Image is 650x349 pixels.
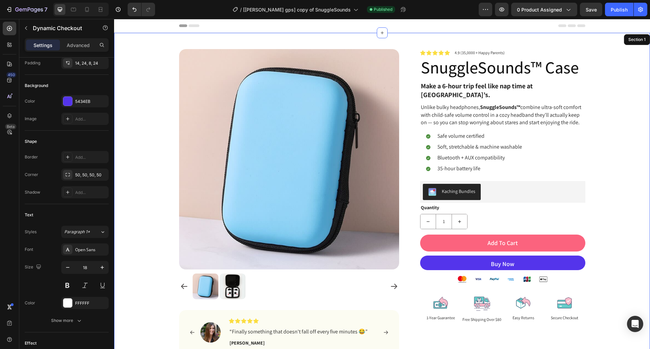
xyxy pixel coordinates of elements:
[75,190,107,196] div: Add...
[511,3,577,16] button: 0 product assigned
[393,257,400,264] img: gempages_464015406454014919-e204fc69-172b-412c-ab76-62f277774614.avif
[306,195,322,210] button: decrement
[377,241,400,249] div: Buy Now
[431,296,471,302] p: Secure Checkout
[408,255,418,265] img: gempages_464015406454014919-9d8bc5ba-e906-449d-a505-1a4eabc66ecd.avif
[33,24,90,32] p: Dynamic Checkout
[25,154,38,160] div: Border
[309,165,367,181] button: Kaching Bundles
[513,18,533,24] div: Section 1
[240,6,242,13] span: /
[611,6,628,13] div: Publish
[374,6,392,13] span: Published
[402,276,417,291] img: Alt Image
[114,19,650,349] iframe: Design area
[86,303,107,324] img: gempages_464015406454014919-461da089-116b-4883-a56e-4e055afbb638.png
[25,340,37,346] div: Effect
[627,316,643,332] div: Open Intercom Messenger
[323,135,391,142] span: Bluetooth + AUX compatibility
[605,3,633,16] button: Publish
[67,42,90,49] p: Advanced
[25,83,48,89] div: Background
[373,220,404,228] div: Add To Cart
[25,300,35,306] div: Color
[319,276,334,291] img: Alt Image
[25,314,109,327] button: Show more
[128,3,155,16] div: Undo/Redo
[343,255,353,265] img: gempages_464015406454014919-fdefb9c3-ea2b-47a0-87c2-4bce37ac2442.avif
[115,321,151,327] strong: [PERSON_NAME]
[75,300,107,306] div: FFFFFF
[25,212,33,218] div: Text
[341,31,391,37] p: 4.9 (35,0000 + Happy Parents)
[44,5,47,14] p: 7
[51,317,83,324] div: Show more
[306,237,471,252] button: Buy Now
[25,138,37,145] div: Shape
[25,246,33,253] div: Font
[306,38,471,59] h1: SnuggleSounds™ Case
[361,257,367,264] img: gempages_464015406454014919-6a0c1520-6311-4a22-991c-b1339d41d6c0.avif
[25,98,35,104] div: Color
[75,60,107,66] div: 14, 24, 8, 24
[580,3,602,16] button: Save
[323,124,408,131] span: Soft, stretchable & machine washable
[307,296,347,302] p: 1-Year Guarantee
[307,63,419,80] strong: Make a 6-hour trip feel like nap time at [GEOGRAPHIC_DATA]’s.
[276,263,284,271] button: Carousel Next Arrow
[75,99,107,105] div: 5434EB
[348,298,388,303] p: Free Shipping Over $80
[243,6,351,13] span: [[PERSON_NAME] gps] copy of SnuggleSounds
[306,216,471,233] button: Add To Cart
[6,72,16,78] div: 450
[328,169,361,176] div: Kaching Bundles
[5,124,16,129] div: Beta
[360,276,376,293] img: Alt Image
[424,255,434,265] img: gempages_464015406454014919-b78b3723-18c7-4e82-8673-c57112013f40.avif
[75,154,107,160] div: Add...
[3,3,50,16] button: 7
[323,146,366,153] span: 35-hour battery life
[306,184,471,194] div: Quantity
[74,309,82,318] button: Carousel Back Arrow
[64,229,90,235] span: Paragraph 1*
[25,172,38,178] div: Corner
[25,116,37,122] div: Image
[61,226,109,238] button: Paragraph 1*
[338,195,353,210] button: increment
[307,85,467,107] span: Unlike bulky headphones, combine ultra-soft comfort with child-safe volume control in a cozy head...
[25,189,40,195] div: Shadow
[75,247,107,253] div: Open Sans
[314,169,322,177] img: KachingBundles.png
[75,116,107,122] div: Add...
[443,276,458,291] img: Alt Image
[323,113,370,121] span: Safe volume certified
[268,309,276,318] button: Carousel Next Arrow
[517,6,562,13] span: 0 product assigned
[75,172,107,178] div: 50, 50, 50, 50
[25,60,40,66] div: Padding
[322,195,338,210] input: quantity
[375,255,386,265] img: gempages_464015406454014919-297697d1-dcc7-401e-ba4d-23b5398953d9.avif
[366,85,406,92] strong: SnuggleSounds™
[25,229,37,235] div: Styles
[586,7,597,13] span: Save
[389,296,429,302] p: Easy Returns
[25,263,43,272] div: Size
[34,42,52,49] p: Settings
[115,309,268,317] p: “Finally something that doesn't fall off every five minutes 😂”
